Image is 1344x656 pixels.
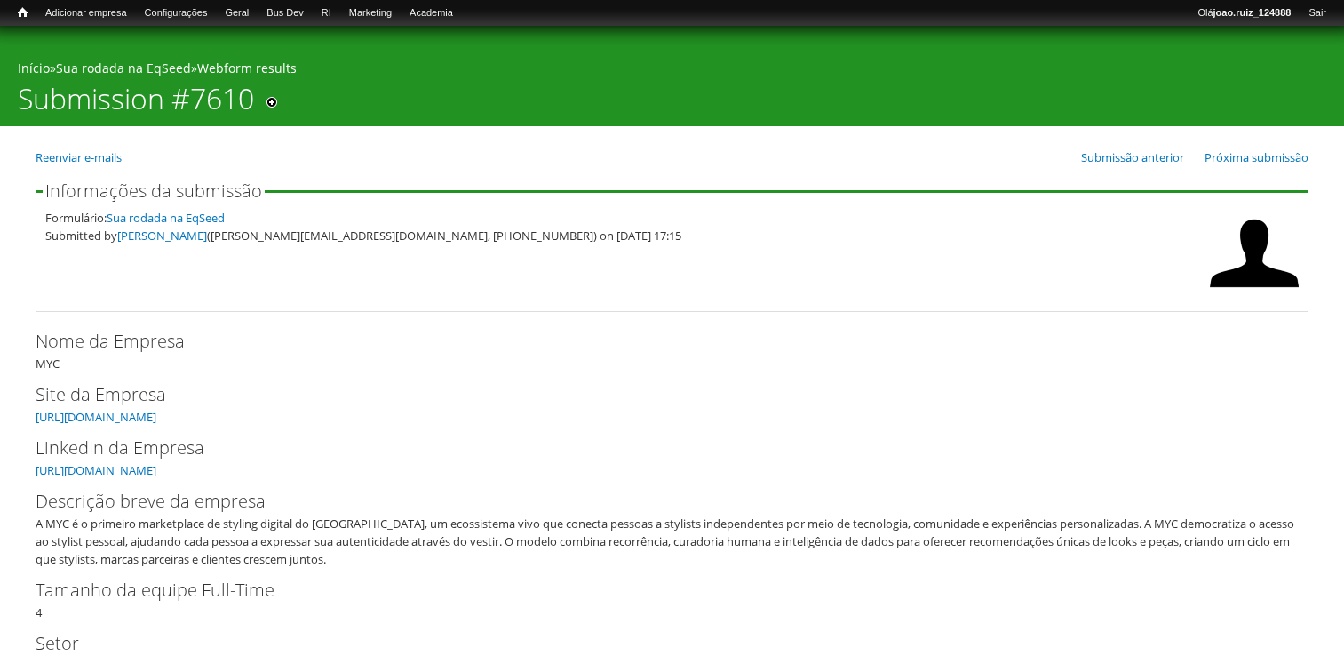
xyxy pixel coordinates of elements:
strong: joao.ruiz_124888 [1213,7,1292,18]
img: Foto de Leonardo Costa [1210,209,1299,298]
label: LinkedIn da Empresa [36,435,1279,461]
label: Nome da Empresa [36,328,1279,355]
div: MYC [36,328,1308,372]
a: Início [9,4,36,21]
a: Reenviar e-mails [36,149,122,165]
label: Descrição breve da empresa [36,488,1279,515]
a: Olájoao.ruiz_124888 [1189,4,1300,22]
a: Sua rodada na EqSeed [56,60,191,76]
a: [PERSON_NAME] [117,228,207,244]
a: Geral [216,4,258,22]
label: Tamanho da equipe Full-Time [36,577,1279,604]
label: Site da Empresa [36,381,1279,408]
a: Submissão anterior [1081,149,1184,165]
a: Academia [401,4,462,22]
span: Início [18,6,28,19]
div: » » [18,60,1326,82]
a: Sua rodada na EqSeed [107,210,225,226]
a: Próxima submissão [1205,149,1308,165]
div: Submitted by ([PERSON_NAME][EMAIL_ADDRESS][DOMAIN_NAME], [PHONE_NUMBER]) on [DATE] 17:15 [45,227,1201,244]
a: Início [18,60,50,76]
a: [URL][DOMAIN_NAME] [36,462,156,478]
a: Adicionar empresa [36,4,136,22]
a: Sair [1300,4,1335,22]
legend: Informações da submissão [43,182,265,200]
a: Marketing [340,4,401,22]
div: A MYC é o primeiro marketplace de styling digital do [GEOGRAPHIC_DATA], um ecossistema vivo que c... [36,515,1297,568]
a: Configurações [136,4,217,22]
a: RI [313,4,340,22]
a: Ver perfil do usuário. [1210,285,1299,301]
a: Webform results [197,60,297,76]
div: Formulário: [45,209,1201,227]
h1: Submission #7610 [18,82,254,126]
a: Bus Dev [258,4,313,22]
div: 4 [36,577,1308,621]
a: [URL][DOMAIN_NAME] [36,409,156,425]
